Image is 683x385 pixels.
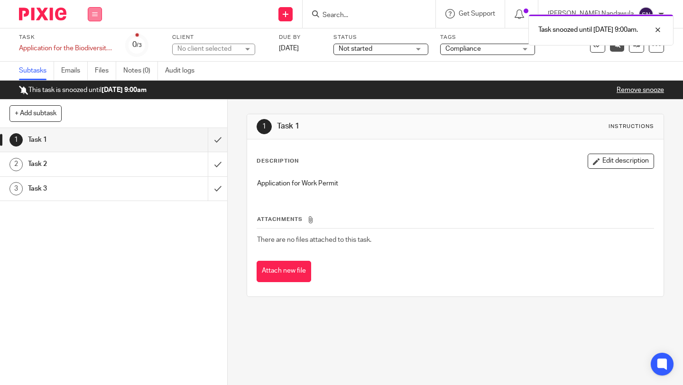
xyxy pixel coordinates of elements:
button: Attach new file [257,261,311,282]
label: Client [172,34,267,41]
div: 3 [9,182,23,195]
div: Instructions [609,123,654,130]
img: svg%3E [638,7,654,22]
span: There are no files attached to this task. [257,237,371,243]
a: Files [95,62,116,80]
h1: Task 2 [28,157,142,171]
label: Status [333,34,428,41]
img: Pixie [19,8,66,20]
input: Search [322,11,407,20]
label: Due by [279,34,322,41]
div: Application for the Biodiversity permit [19,44,114,53]
div: 0 [132,39,142,50]
a: Notes (0) [123,62,158,80]
p: Task snoozed until [DATE] 9:00am. [538,25,638,35]
div: No client selected [177,44,239,54]
p: This task is snoozed until [19,85,147,95]
a: Audit logs [165,62,202,80]
a: Emails [61,62,88,80]
h1: Task 3 [28,182,142,196]
p: Description [257,157,299,165]
label: Task [19,34,114,41]
span: Compliance [445,46,481,52]
h1: Task 1 [28,133,142,147]
button: Edit description [588,154,654,169]
div: 2 [9,158,23,171]
div: 1 [9,133,23,147]
span: [DATE] [279,45,299,52]
span: Attachments [257,217,303,222]
a: Subtasks [19,62,54,80]
h1: Task 1 [277,121,476,131]
a: Remove snooze [617,87,664,93]
b: [DATE] 9:00am [102,87,147,93]
p: Application for Work Permit [257,179,654,188]
div: 1 [257,119,272,134]
button: + Add subtask [9,105,62,121]
span: Not started [339,46,372,52]
small: /3 [137,43,142,48]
